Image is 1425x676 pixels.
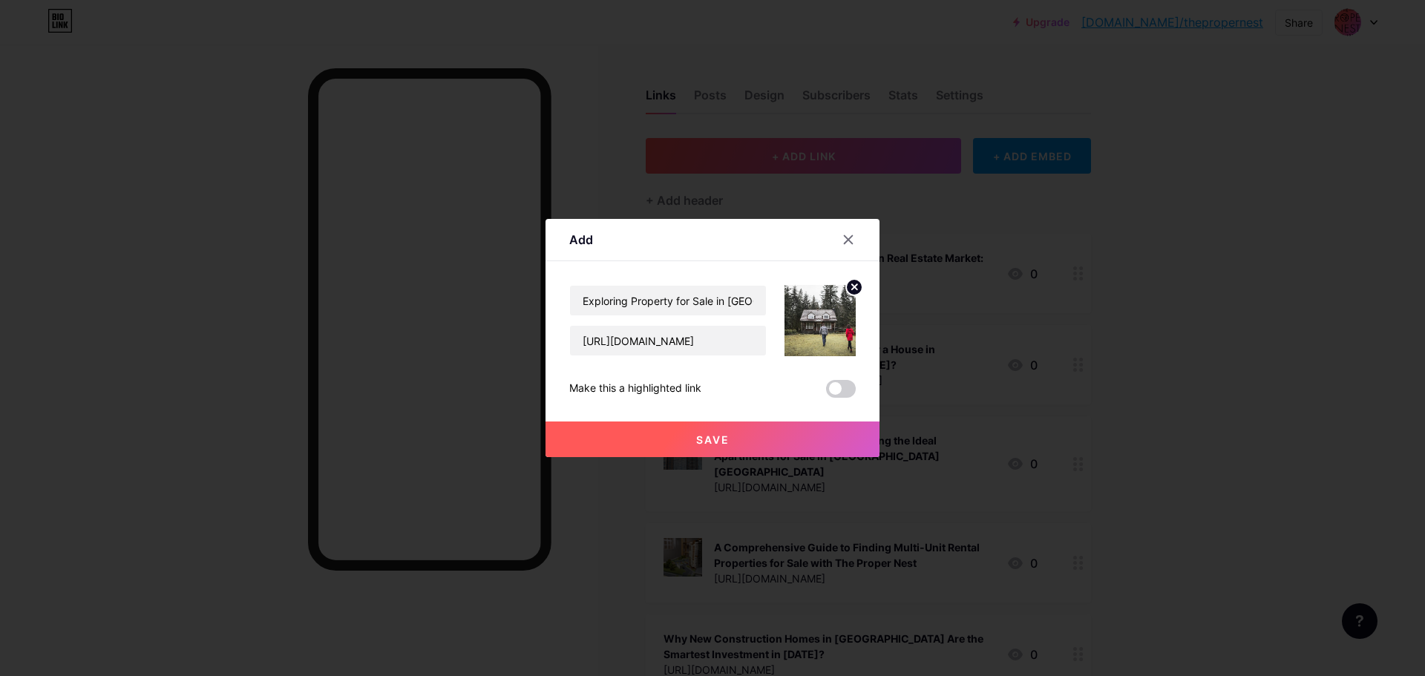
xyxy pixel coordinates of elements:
[546,421,879,457] button: Save
[570,326,766,355] input: URL
[570,286,766,315] input: Title
[696,433,730,446] span: Save
[784,285,856,356] img: link_thumbnail
[569,231,593,249] div: Add
[569,380,701,398] div: Make this a highlighted link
